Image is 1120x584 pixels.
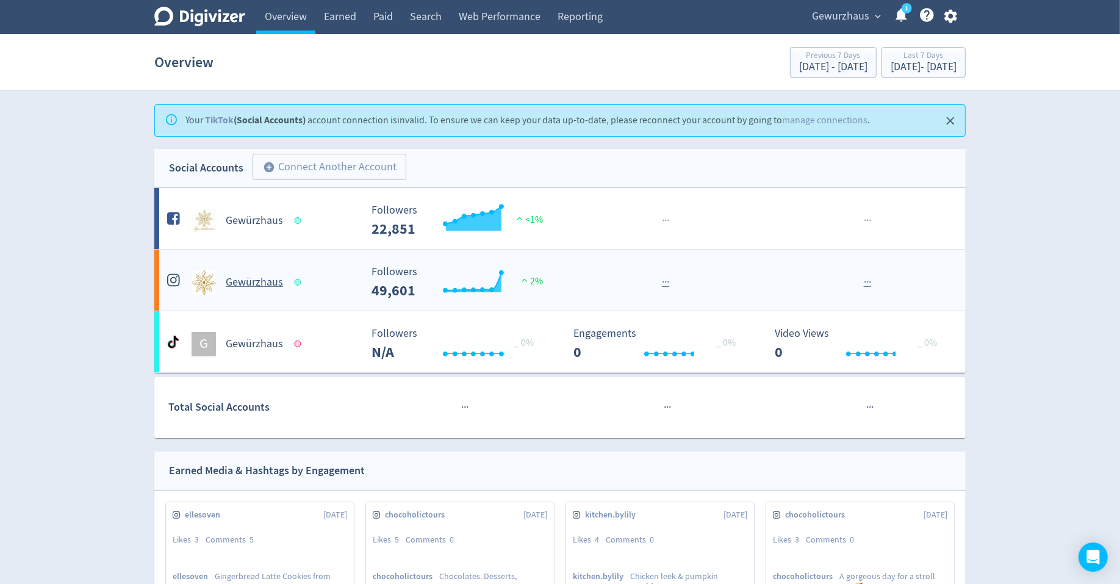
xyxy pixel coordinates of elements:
span: · [869,213,871,228]
span: Data last synced: 3 Sep 2023, 6:01am (AEST) [295,341,305,347]
span: _ 0% [716,337,736,349]
span: · [662,275,664,290]
div: Last 7 Days [891,51,957,62]
span: · [664,213,667,228]
text: 1 [905,4,908,13]
button: Previous 7 Days[DATE] - [DATE] [790,47,877,78]
span: ellesoven [173,571,215,582]
span: · [866,400,869,415]
img: positive-performance.svg [514,214,526,223]
span: 0 [650,534,654,545]
span: chocoholictours [773,571,839,582]
span: · [666,400,669,415]
a: 1 [902,3,912,13]
span: · [869,275,871,290]
div: Previous 7 Days [799,51,867,62]
button: Connect Another Account [253,154,406,181]
div: Likes [373,534,406,546]
div: Likes [173,534,206,546]
div: Earned Media & Hashtags by Engagement [169,462,365,480]
div: Likes [773,534,806,546]
span: · [467,400,469,415]
div: Comments [606,534,661,546]
div: Your account connection is invalid . To ensure we can keep your data up-to-date, please reconnect... [185,109,870,132]
svg: Followers --- [366,204,549,237]
span: 0 [850,534,854,545]
h5: Gewürzhaus [226,214,283,228]
svg: Video Views 0 [769,328,952,360]
span: · [669,400,671,415]
span: 4 [595,534,599,545]
div: Social Accounts [169,159,243,177]
a: Connect Another Account [243,156,406,181]
h5: Gewürzhaus [226,337,283,351]
span: _ 0% [515,337,534,349]
span: _ 0% [918,337,938,349]
div: [DATE] - [DATE] [799,62,867,73]
div: Comments [806,534,861,546]
span: chocoholictours [785,509,852,521]
span: · [866,213,869,228]
img: positive-performance.svg [519,275,531,284]
span: 0 [450,534,454,545]
svg: Followers --- [366,328,549,360]
span: · [464,400,467,415]
span: · [662,213,664,228]
span: kitchen.bylily [573,571,630,582]
span: 2% [519,275,544,287]
span: 3 [795,534,799,545]
span: kitchen.bylily [585,509,642,521]
span: · [667,213,669,228]
span: [DATE] [723,509,747,521]
svg: Followers --- [366,266,549,298]
button: Close [941,111,961,131]
a: manage connections [782,114,867,126]
a: TikTok [205,114,234,126]
span: ellesoven [185,509,227,521]
button: Gewurzhaus [808,7,884,26]
svg: Engagements 0 [567,328,750,360]
span: add_circle [263,161,275,173]
span: Data last synced: 15 Sep 2025, 9:02pm (AEST) [295,279,305,286]
span: · [462,400,464,415]
div: Comments [406,534,461,546]
a: GGewürzhaus Followers --- _ 0% Followers N/A Engagements 0 Engagements 0 _ 0% Video Views 0 Video... [154,311,966,372]
h5: Gewürzhaus [226,275,283,290]
img: Gewürzhaus undefined [192,270,216,295]
strong: (Social Accounts) [205,114,306,126]
span: <1% [514,214,544,226]
span: 3 [195,534,199,545]
span: [DATE] [523,509,547,521]
span: Data last synced: 15 Sep 2025, 9:02pm (AEST) [295,217,305,224]
span: · [864,213,866,228]
span: 5 [249,534,254,545]
span: · [869,400,871,415]
span: · [664,400,666,415]
span: chocoholictours [385,509,451,521]
a: Gewürzhaus undefinedGewürzhaus Followers --- Followers 49,601 2%······ [154,250,966,311]
img: Gewürzhaus undefined [192,209,216,233]
button: Last 7 Days[DATE]- [DATE] [881,47,966,78]
span: expand_more [872,11,883,22]
div: Open Intercom Messenger [1079,543,1108,572]
span: · [667,275,669,290]
a: Gewürzhaus undefinedGewürzhaus Followers --- Followers 22,851 <1%······ [154,188,966,249]
span: · [664,275,667,290]
div: G [192,332,216,356]
span: 5 [395,534,399,545]
div: Comments [206,534,260,546]
div: [DATE] - [DATE] [891,62,957,73]
span: · [864,275,866,290]
div: Total Social Accounts [168,398,363,416]
span: [DATE] [924,509,947,521]
div: Likes [573,534,606,546]
span: Gewurzhaus [812,7,869,26]
span: chocoholictours [373,571,439,582]
span: · [866,275,869,290]
h1: Overview [154,43,214,82]
span: · [871,400,874,415]
span: [DATE] [323,509,347,521]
